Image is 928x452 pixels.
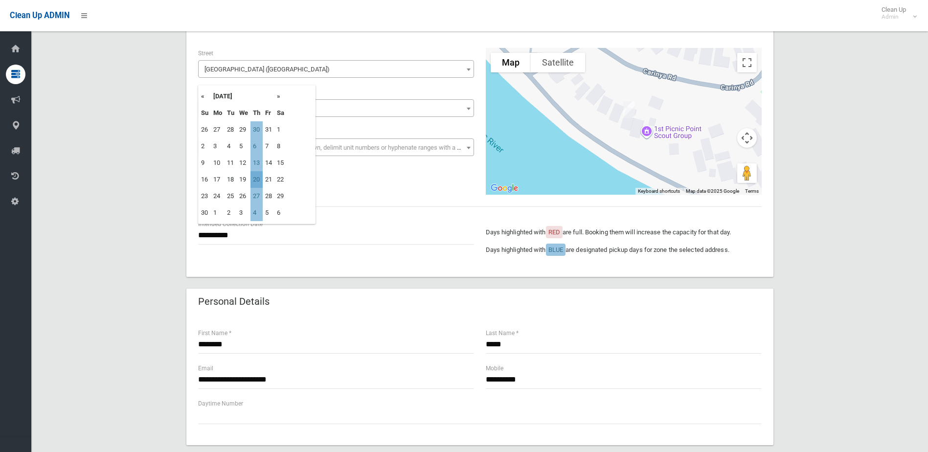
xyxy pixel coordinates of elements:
button: Show satellite imagery [531,53,585,72]
th: Mo [211,105,225,121]
td: 21 [263,171,274,188]
td: 4 [250,204,263,221]
span: Carinya Road (PICNIC POINT 2213) [201,63,472,76]
a: Open this area in Google Maps (opens a new window) [488,182,521,195]
td: 9 [199,155,211,171]
td: 27 [211,121,225,138]
td: 17 [211,171,225,188]
button: Show street map [491,53,531,72]
button: Toggle fullscreen view [737,53,757,72]
td: 6 [274,204,287,221]
td: 5 [237,138,250,155]
td: 1 [274,121,287,138]
header: Personal Details [186,292,281,311]
th: « [199,88,211,105]
span: RED [548,228,560,236]
td: 27 [250,188,263,204]
td: 31 [263,121,274,138]
td: 2 [225,204,237,221]
td: 22 [274,171,287,188]
span: Clean Up [877,6,916,21]
span: 27 [198,99,474,117]
td: 7 [263,138,274,155]
td: 18 [225,171,237,188]
td: 1 [211,204,225,221]
th: » [274,88,287,105]
td: 29 [274,188,287,204]
span: Carinya Road (PICNIC POINT 2213) [198,60,474,78]
td: 8 [274,138,287,155]
small: Admin [882,13,906,21]
td: 30 [250,121,263,138]
td: 13 [250,155,263,171]
td: 6 [250,138,263,155]
th: Sa [274,105,287,121]
td: 20 [250,171,263,188]
th: We [237,105,250,121]
td: 28 [263,188,274,204]
button: Drag Pegman onto the map to open Street View [737,163,757,183]
td: 26 [237,188,250,204]
th: Th [250,105,263,121]
p: Days highlighted with are designated pickup days for zone the selected address. [486,244,762,256]
td: 10 [211,155,225,171]
div: 27 Carinya Road, PICNIC POINT NSW 2213 [619,97,639,122]
button: Map camera controls [737,128,757,148]
td: 25 [225,188,237,204]
td: 28 [225,121,237,138]
span: Map data ©2025 Google [686,188,739,194]
td: 3 [211,138,225,155]
td: 2 [199,138,211,155]
span: Select the unit number from the dropdown, delimit unit numbers or hyphenate ranges with a comma [204,144,478,151]
td: 24 [211,188,225,204]
th: Fr [263,105,274,121]
th: Su [199,105,211,121]
td: 14 [263,155,274,171]
td: 5 [263,204,274,221]
th: Tu [225,105,237,121]
td: 19 [237,171,250,188]
span: BLUE [548,246,563,253]
th: [DATE] [211,88,274,105]
td: 23 [199,188,211,204]
td: 15 [274,155,287,171]
button: Keyboard shortcuts [638,188,680,195]
td: 3 [237,204,250,221]
span: Clean Up ADMIN [10,11,69,20]
td: 30 [199,204,211,221]
td: 12 [237,155,250,171]
span: 27 [201,102,472,115]
td: 16 [199,171,211,188]
td: 4 [225,138,237,155]
a: Terms (opens in new tab) [745,188,759,194]
p: Days highlighted with are full. Booking them will increase the capacity for that day. [486,226,762,238]
td: 11 [225,155,237,171]
td: 29 [237,121,250,138]
td: 26 [199,121,211,138]
img: Google [488,182,521,195]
